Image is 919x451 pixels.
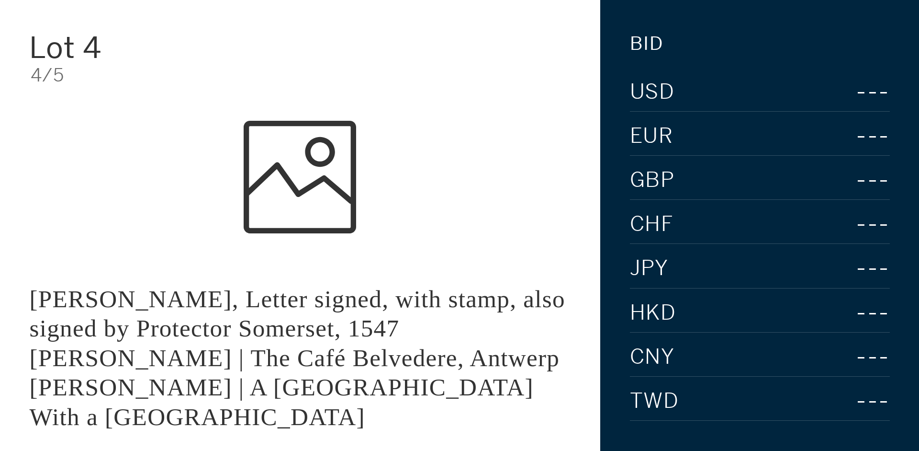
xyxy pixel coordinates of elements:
[630,302,676,324] span: HKD
[630,35,663,53] div: Bid
[29,33,210,62] div: Lot 4
[630,258,669,279] span: JPY
[797,77,890,106] div: ---
[817,298,890,327] div: ---
[630,347,675,368] span: CNY
[630,170,675,191] span: GBP
[630,214,674,235] span: CHF
[630,81,675,103] span: USD
[824,342,890,371] div: ---
[796,254,890,283] div: ---
[31,66,571,84] div: 4/5
[838,209,890,239] div: ---
[806,386,890,416] div: ---
[830,165,890,195] div: ---
[832,121,890,150] div: ---
[29,285,565,430] div: [PERSON_NAME], Letter signed, with stamp, also signed by Protector Somerset, 1547 [PERSON_NAME] |...
[630,391,679,412] span: TWD
[630,126,673,147] span: EUR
